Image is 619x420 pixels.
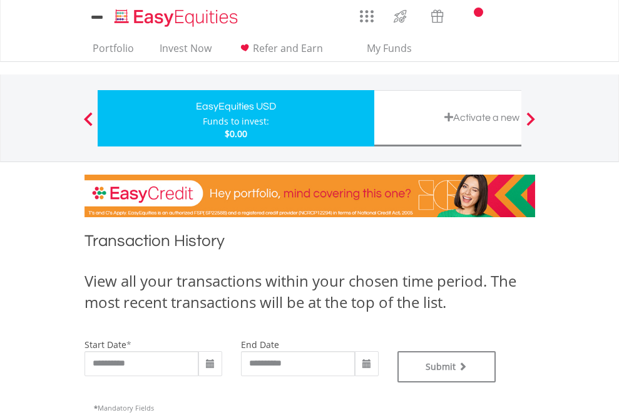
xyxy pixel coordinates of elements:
a: Refer and Earn [232,42,328,61]
span: $0.00 [225,128,247,140]
span: Refer and Earn [253,41,323,55]
div: Funds to invest: [203,115,269,128]
img: grid-menu-icon.svg [360,9,374,23]
button: Previous [76,118,101,131]
a: Portfolio [88,42,139,61]
label: start date [84,339,126,351]
div: EasyEquities USD [105,98,367,115]
button: Next [518,118,543,131]
span: Mandatory Fields [94,403,154,412]
a: Home page [110,3,243,28]
div: View all your transactions within your chosen time period. The most recent transactions will be a... [84,270,535,314]
h1: Transaction History [84,230,535,258]
img: vouchers-v2.svg [427,6,448,26]
a: Vouchers [419,3,456,26]
img: EasyEquities_Logo.png [112,8,243,28]
button: Submit [397,351,496,382]
a: Invest Now [155,42,217,61]
label: end date [241,339,279,351]
img: thrive-v2.svg [390,6,411,26]
span: My Funds [349,40,431,56]
a: My Profile [519,3,551,31]
img: EasyCredit Promotion Banner [84,175,535,217]
a: FAQ's and Support [488,3,519,28]
a: Notifications [456,3,488,28]
a: AppsGrid [352,3,382,23]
